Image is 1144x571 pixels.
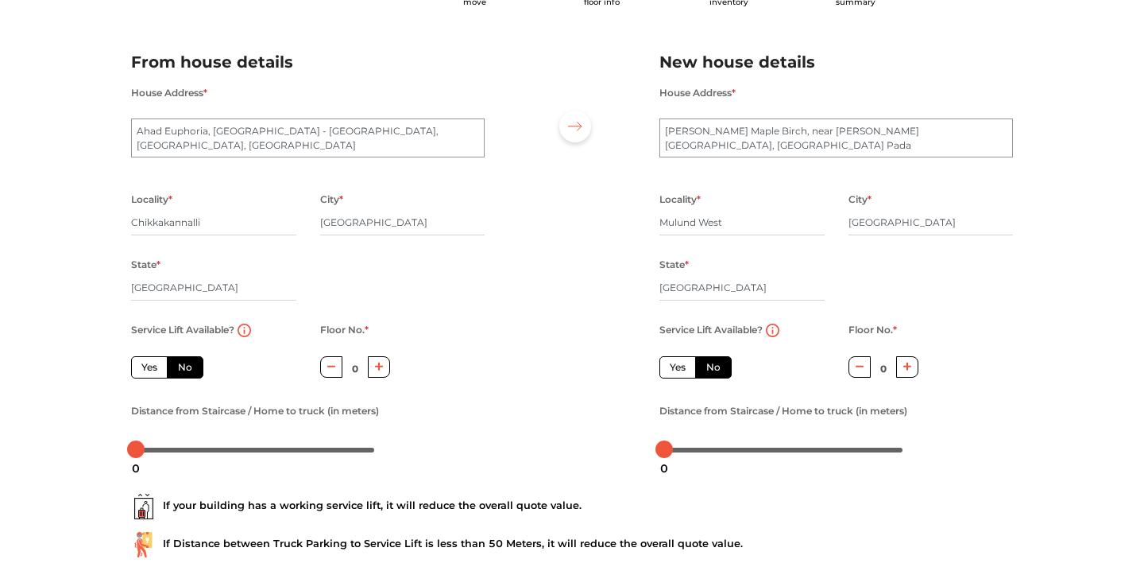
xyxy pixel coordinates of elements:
label: Locality [659,189,701,210]
img: ... [131,494,157,519]
div: 0 [126,455,146,482]
div: If Distance between Truck Parking to Service Lift is less than 50 Meters, it will reduce the over... [131,532,1013,557]
label: State [659,254,689,275]
label: Locality [131,189,172,210]
label: City [320,189,343,210]
label: Floor No. [320,320,369,340]
textarea: [PERSON_NAME] Maple Birch, near [PERSON_NAME][GEOGRAPHIC_DATA], [GEOGRAPHIC_DATA] Pada [659,118,1013,158]
label: Distance from Staircase / Home to truck (in meters) [131,401,379,421]
div: If your building has a working service lift, it will reduce the overall quote value. [131,494,1013,519]
label: Floor No. [848,320,897,340]
h2: New house details [659,49,1013,76]
div: 0 [654,455,674,482]
h2: From house details [131,49,485,76]
label: Distance from Staircase / Home to truck (in meters) [659,401,907,421]
label: No [167,356,203,379]
label: Yes [131,356,168,379]
label: Yes [659,356,696,379]
label: State [131,254,160,275]
label: Service Lift Available? [131,320,234,340]
label: House Address [659,83,736,103]
label: No [695,356,732,379]
img: ... [131,532,157,557]
label: House Address [131,83,207,103]
textarea: Ahad Euphoria, [GEOGRAPHIC_DATA] - [GEOGRAPHIC_DATA], [GEOGRAPHIC_DATA], [GEOGRAPHIC_DATA] [131,118,485,158]
label: Service Lift Available? [659,320,763,340]
label: City [848,189,872,210]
